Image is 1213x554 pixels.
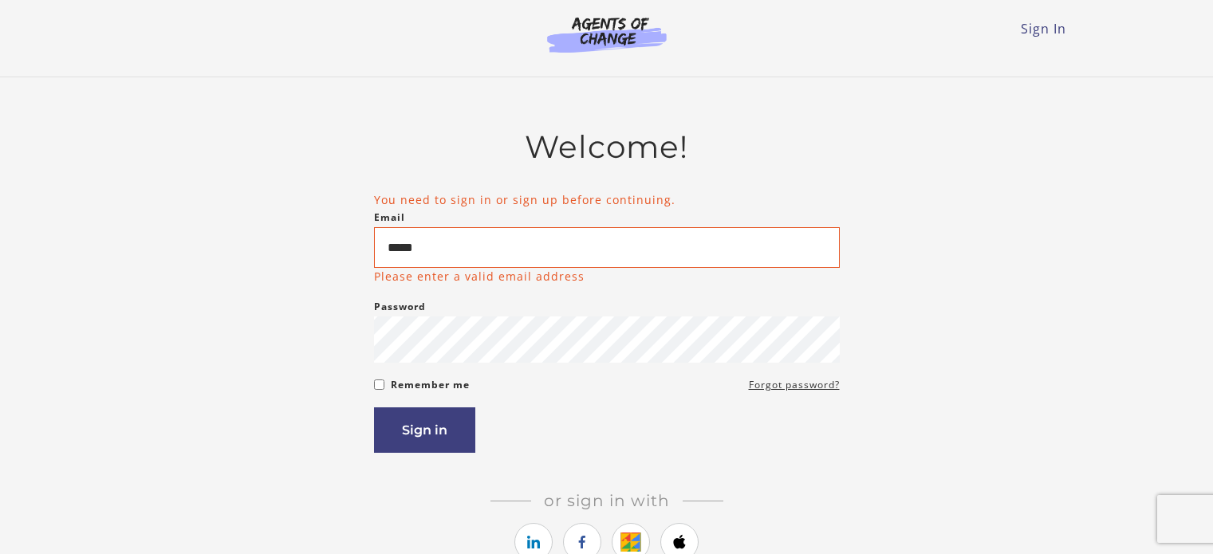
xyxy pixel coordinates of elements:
a: Sign In [1021,20,1066,37]
span: Or sign in with [531,491,683,510]
h2: Welcome! [374,128,840,166]
img: Agents of Change Logo [530,16,683,53]
label: Password [374,297,426,316]
li: You need to sign in or sign up before continuing. [374,191,840,208]
p: Please enter a valid email address [374,268,585,285]
label: Email [374,208,405,227]
label: Remember me [391,375,470,395]
button: Sign in [374,407,475,453]
a: Forgot password? [749,375,840,395]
